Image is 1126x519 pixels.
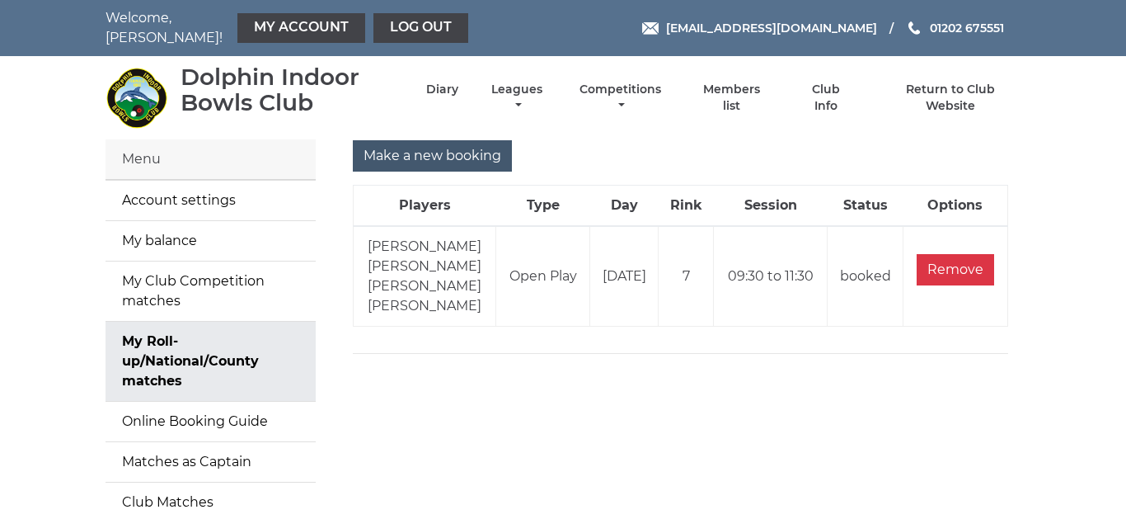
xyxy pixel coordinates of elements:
a: My Roll-up/National/County matches [106,322,316,401]
td: [DATE] [590,226,659,327]
a: Phone us 01202 675551 [906,19,1004,37]
input: Remove [917,254,994,285]
a: My Account [237,13,365,43]
a: Leagues [487,82,547,114]
a: Return to Club Website [881,82,1020,114]
nav: Welcome, [PERSON_NAME]! [106,8,472,48]
img: Dolphin Indoor Bowls Club [106,67,167,129]
a: Email [EMAIL_ADDRESS][DOMAIN_NAME] [642,19,877,37]
span: 01202 675551 [930,21,1004,35]
th: Day [590,186,659,227]
img: Phone us [908,21,920,35]
a: Competitions [575,82,665,114]
div: Dolphin Indoor Bowls Club [181,64,397,116]
th: Players [354,186,496,227]
div: Menu [106,139,316,180]
td: 09:30 to 11:30 [714,226,827,327]
th: Status [827,186,903,227]
span: [EMAIL_ADDRESS][DOMAIN_NAME] [666,21,877,35]
td: Open Play [496,226,590,327]
input: Make a new booking [353,140,512,172]
a: Log out [373,13,468,43]
a: Members list [694,82,770,114]
th: Type [496,186,590,227]
a: Online Booking Guide [106,402,316,441]
th: Session [714,186,827,227]
td: 7 [659,226,714,327]
a: My Club Competition matches [106,262,316,321]
a: Matches as Captain [106,442,316,482]
th: Rink [659,186,714,227]
img: Email [642,22,659,35]
th: Options [903,186,1008,227]
a: Diary [426,82,458,97]
a: Account settings [106,181,316,220]
td: booked [827,226,903,327]
a: My balance [106,221,316,261]
a: Club Info [799,82,852,114]
td: [PERSON_NAME] [PERSON_NAME] [PERSON_NAME] [PERSON_NAME] [354,226,496,327]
